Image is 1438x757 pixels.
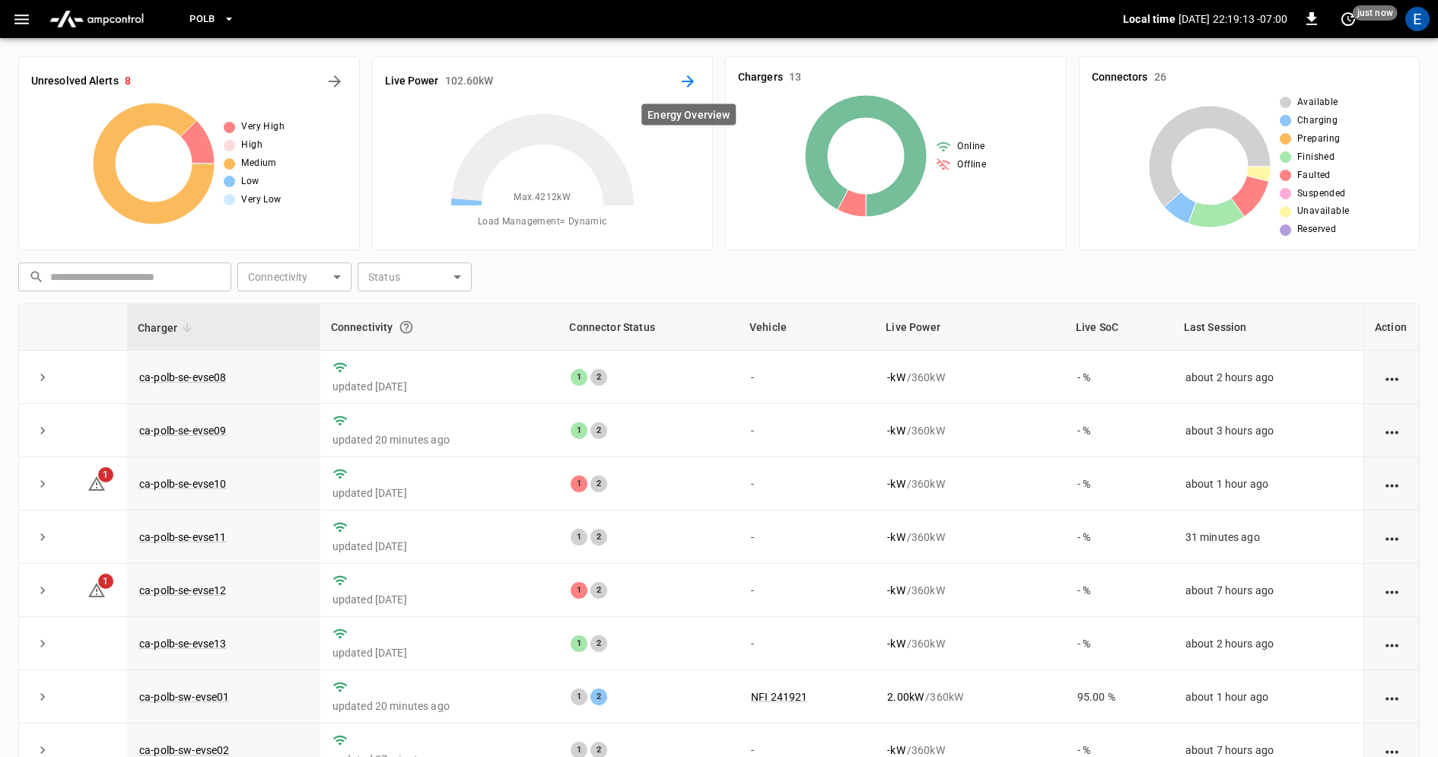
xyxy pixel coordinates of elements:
[87,584,106,596] a: 1
[445,73,494,90] h6: 102.60 kW
[1297,186,1346,202] span: Suspended
[957,139,985,154] span: Online
[332,539,547,554] p: updated [DATE]
[139,531,227,543] a: ca-polb-se-evse11
[139,584,227,596] a: ca-polb-se-evse12
[241,138,262,153] span: High
[183,5,241,34] button: PoLB
[1123,11,1176,27] p: Local time
[739,457,875,510] td: -
[1336,7,1360,31] button: set refresh interval
[139,744,230,756] a: ca-polb-sw-evse02
[1065,351,1173,404] td: - %
[1382,476,1401,491] div: action cell options
[514,190,571,205] span: Max. 4212 kW
[1065,404,1173,457] td: - %
[1297,113,1338,129] span: Charging
[1353,5,1398,21] span: just now
[139,425,227,437] a: ca-polb-se-evse09
[98,574,113,589] span: 1
[1405,7,1430,31] div: profile-icon
[739,510,875,564] td: -
[1382,370,1401,385] div: action cell options
[1065,564,1173,617] td: - %
[393,313,420,341] button: Connection between the charger and our software.
[332,485,547,501] p: updated [DATE]
[1173,617,1363,670] td: about 2 hours ago
[1065,670,1173,724] td: 95.00 %
[323,69,347,94] button: All Alerts
[739,404,875,457] td: -
[478,215,607,230] span: Load Management = Dynamic
[385,73,439,90] h6: Live Power
[739,564,875,617] td: -
[1154,69,1166,86] h6: 26
[139,691,230,703] a: ca-polb-sw-evse01
[1297,95,1338,110] span: Available
[887,530,905,545] p: - kW
[571,582,587,599] div: 1
[1382,636,1401,651] div: action cell options
[739,617,875,670] td: -
[241,119,285,135] span: Very High
[571,422,587,439] div: 1
[590,582,607,599] div: 2
[1382,530,1401,545] div: action cell options
[139,478,227,490] a: ca-polb-se-evse10
[887,583,905,598] p: - kW
[1297,204,1349,219] span: Unavailable
[887,689,1053,705] div: / 360 kW
[31,579,54,602] button: expand row
[43,5,150,33] img: ampcontrol.io logo
[590,476,607,492] div: 2
[1179,11,1287,27] p: [DATE] 22:19:13 -07:00
[875,304,1065,351] th: Live Power
[558,304,739,351] th: Connector Status
[332,432,547,447] p: updated 20 minutes ago
[1173,351,1363,404] td: about 2 hours ago
[676,69,700,94] button: Energy Overview
[139,371,227,383] a: ca-polb-se-evse08
[31,632,54,655] button: expand row
[1382,689,1401,705] div: action cell options
[739,304,875,351] th: Vehicle
[31,472,54,495] button: expand row
[887,636,1053,651] div: / 360 kW
[1382,583,1401,598] div: action cell options
[590,422,607,439] div: 2
[887,423,1053,438] div: / 360 kW
[98,467,113,482] span: 1
[1065,617,1173,670] td: - %
[641,104,736,126] div: Energy Overview
[1173,457,1363,510] td: about 1 hour ago
[31,419,54,442] button: expand row
[751,691,808,703] a: NFI 241921
[31,73,119,90] h6: Unresolved Alerts
[1297,168,1331,183] span: Faulted
[31,526,54,549] button: expand row
[1297,132,1341,147] span: Preparing
[1173,564,1363,617] td: about 7 hours ago
[957,157,986,173] span: Offline
[1065,510,1173,564] td: - %
[332,592,547,607] p: updated [DATE]
[887,476,1053,491] div: / 360 kW
[887,423,905,438] p: - kW
[739,351,875,404] td: -
[738,69,783,86] h6: Chargers
[1382,423,1401,438] div: action cell options
[31,366,54,389] button: expand row
[571,529,587,545] div: 1
[332,645,547,660] p: updated [DATE]
[1173,304,1363,351] th: Last Session
[571,476,587,492] div: 1
[189,11,215,28] span: PoLB
[31,685,54,708] button: expand row
[1173,670,1363,724] td: about 1 hour ago
[241,174,259,189] span: Low
[571,369,587,386] div: 1
[887,476,905,491] p: - kW
[571,635,587,652] div: 1
[1173,510,1363,564] td: 31 minutes ago
[590,529,607,545] div: 2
